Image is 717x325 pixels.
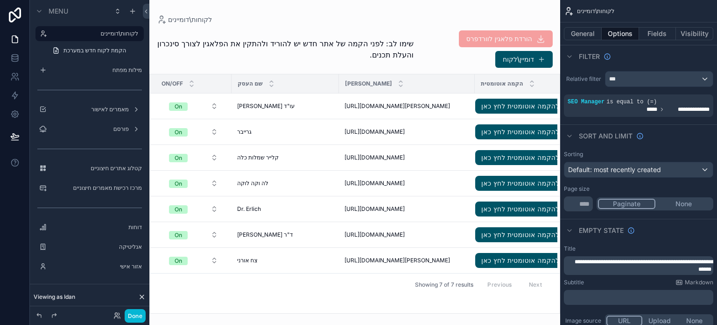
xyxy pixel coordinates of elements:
[238,80,263,87] span: שם העסק
[564,256,713,275] div: scrollable content
[345,80,392,87] span: [PERSON_NAME]
[579,52,600,61] span: Filter
[564,185,590,193] label: Page size
[564,162,713,178] button: Default: most recently created
[162,80,183,87] span: On/Off
[50,66,142,74] label: מילות מפתח
[579,226,624,235] span: Empty state
[564,290,713,305] div: scrollable content
[568,99,605,105] span: SEO Manager
[50,263,142,270] label: אזור אישי
[63,47,126,54] span: הקמת לקוח חדש במערכת
[655,199,712,209] button: None
[47,43,144,58] a: הקמת לקוח חדש במערכת
[564,245,576,253] label: Title
[564,279,584,286] label: Subtitle
[50,125,129,133] label: פורסם
[685,279,713,286] span: Markdown
[49,7,68,16] span: Menu
[577,7,614,15] span: לקוחות\דומיינים
[579,131,633,141] span: Sort And Limit
[564,75,601,83] label: Relative filter
[564,27,602,40] button: General
[602,27,639,40] button: Options
[50,184,142,192] label: מרכז רכישת מאמרים חיצוניים
[564,151,583,158] label: Sorting
[50,224,142,231] label: דוחות
[568,166,661,173] span: Default: most recently created
[50,282,142,290] label: smart AI SETUP
[598,199,655,209] button: Paginate
[50,243,142,251] label: אנליטיקה
[50,30,138,37] label: לקוחות\דומיינים
[639,27,676,40] button: Fields
[125,309,146,323] button: Done
[415,281,473,289] span: Showing 7 of 7 results
[34,293,75,301] span: Viewing as Idan
[50,106,129,113] label: מאמרים לאישור
[606,99,657,105] span: is equal to (=)
[50,165,142,172] label: קטלוג אתרים חיצוניים
[676,27,713,40] button: Visibility
[481,80,523,87] span: הקמה אוטומטית
[675,279,713,286] a: Markdown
